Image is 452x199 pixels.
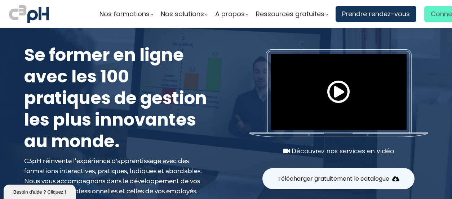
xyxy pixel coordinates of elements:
img: logo C3PH [9,4,49,24]
span: A propos [215,9,245,19]
div: Découvrez nos services en vidéo [249,146,428,156]
h1: Se former en ligne avec les 100 pratiques de gestion les plus innovantes au monde. [24,44,212,152]
span: Nos formations [99,9,150,19]
span: Prendre rendez-vous [342,9,410,19]
a: Prendre rendez-vous [336,6,416,22]
span: Télécharger gratuitement le catalogue [278,174,389,183]
span: Nos solutions [161,9,204,19]
div: C3pH réinvente l’expérience d'apprentissage avec des formations interactives, pratiques, ludiques... [24,156,212,196]
iframe: chat widget [4,183,77,199]
button: Télécharger gratuitement le catalogue [262,168,415,189]
span: Ressources gratuites [256,9,324,19]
